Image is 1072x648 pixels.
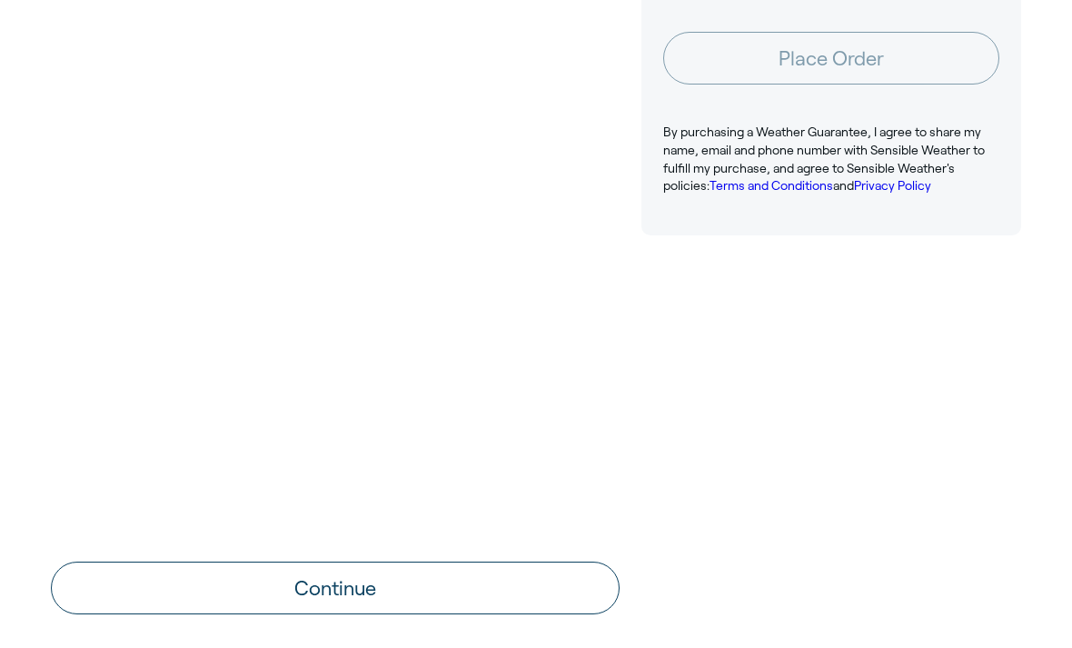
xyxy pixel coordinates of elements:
[51,485,620,535] iframe: PayPal-paypal
[51,562,620,614] button: Continue
[641,264,1021,392] iframe: Customer reviews powered by Trustpilot
[854,178,931,193] a: Privacy Policy
[663,124,999,194] p: By purchasing a Weather Guarantee, I agree to share my name, email and phone number with Sensible...
[663,32,999,85] button: Place Order
[710,178,833,193] a: Terms and Conditions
